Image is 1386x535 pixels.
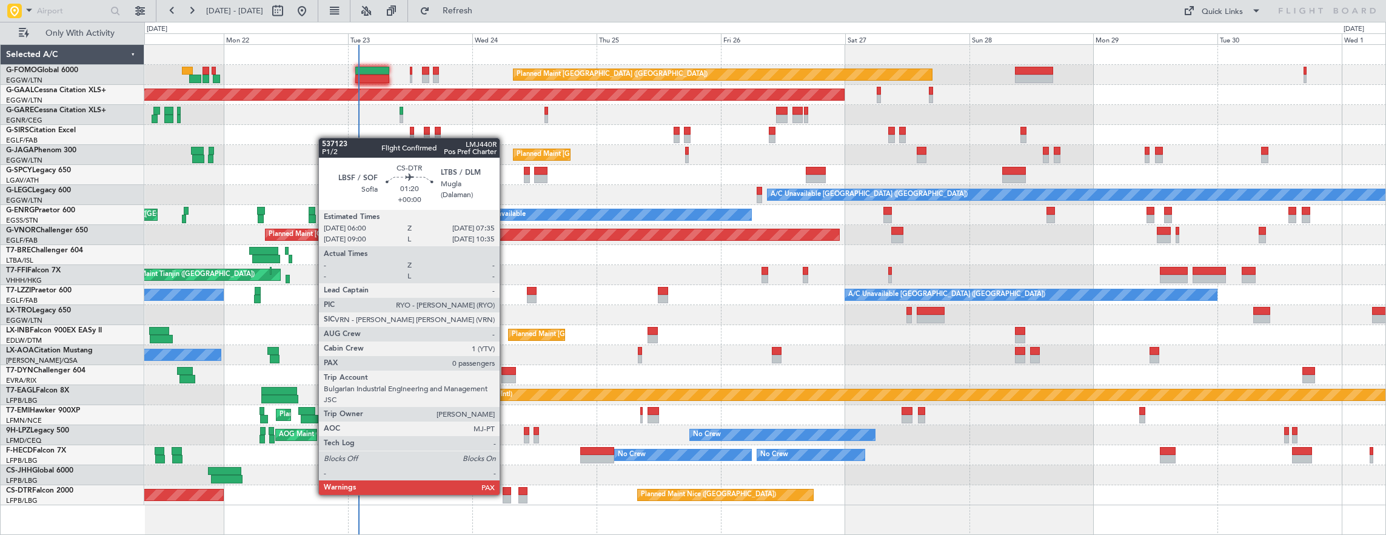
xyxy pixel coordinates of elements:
a: G-GAALCessna Citation XLS+ [6,87,106,94]
a: T7-BREChallenger 604 [6,247,83,254]
span: G-VNOR [6,227,36,234]
a: G-GARECessna Citation XLS+ [6,107,106,114]
a: G-VNORChallenger 650 [6,227,88,234]
a: EGGW/LTN [6,316,42,325]
div: Fri 26 [721,33,845,44]
span: G-GAAL [6,87,34,94]
span: G-LEGC [6,187,32,194]
a: LFMN/NCE [6,416,42,425]
button: Quick Links [1177,1,1267,21]
span: G-GARE [6,107,34,114]
button: Only With Activity [13,24,132,43]
div: No Crew [760,446,788,464]
div: Mon 29 [1093,33,1217,44]
a: EGGW/LTN [6,96,42,105]
div: Planned Maint [GEOGRAPHIC_DATA] [280,406,395,424]
a: G-LEGCLegacy 600 [6,187,71,194]
a: LX-AOACitation Mustang [6,347,93,354]
span: G-FOMO [6,67,37,74]
a: EGGW/LTN [6,196,42,205]
a: LTBA/ISL [6,256,33,265]
div: Quick Links [1202,6,1243,18]
span: LX-AOA [6,347,34,354]
div: No Crew [693,426,721,444]
span: Only With Activity [32,29,128,38]
a: EGLF/FAB [6,136,38,145]
span: Refresh [432,7,483,15]
span: T7-DYN [6,367,33,374]
span: G-JAGA [6,147,34,154]
div: Sat 27 [845,33,969,44]
div: Tue 23 [348,33,472,44]
a: T7-EMIHawker 900XP [6,407,80,414]
a: LX-INBFalcon 900EX EASy II [6,327,102,334]
span: T7-EMI [6,407,30,414]
a: T7-DYNChallenger 604 [6,367,85,374]
a: T7-LZZIPraetor 600 [6,287,72,294]
button: Refresh [414,1,487,21]
a: EGNR/CEG [6,116,42,125]
span: F-HECD [6,447,33,454]
span: G-ENRG [6,207,35,214]
span: [DATE] - [DATE] [206,5,263,16]
span: T7-EAGL [6,387,36,394]
a: T7-EAGLFalcon 8X [6,387,69,394]
a: F-HECDFalcon 7X [6,447,66,454]
span: T7-LZZI [6,287,31,294]
div: Planned Maint Nice ([GEOGRAPHIC_DATA]) [641,486,776,504]
a: LX-TROLegacy 650 [6,307,71,314]
a: LFPB/LBG [6,496,38,505]
a: LFPB/LBG [6,396,38,405]
div: A/C Unavailable [GEOGRAPHIC_DATA] ([GEOGRAPHIC_DATA]) [848,286,1045,304]
div: Planned Maint Tianjin ([GEOGRAPHIC_DATA]) [113,266,255,284]
div: Planned Maint Dubai (Al Maktoum Intl) [393,386,512,404]
span: LX-INB [6,327,30,334]
a: LGAV/ATH [6,176,39,185]
a: G-JAGAPhenom 300 [6,147,76,154]
div: Planned Maint [GEOGRAPHIC_DATA] ([GEOGRAPHIC_DATA]) [269,226,460,244]
div: Tue 30 [1217,33,1342,44]
div: Thu 25 [597,33,721,44]
div: AOG Maint London ([GEOGRAPHIC_DATA]) [81,206,216,224]
span: CS-JHH [6,467,32,474]
input: Airport [37,2,107,20]
a: G-ENRGPraetor 600 [6,207,75,214]
div: Planned Maint [GEOGRAPHIC_DATA] ([GEOGRAPHIC_DATA]) [512,326,703,344]
div: AOG Maint Cannes (Mandelieu) [279,426,376,444]
div: Mon 22 [224,33,348,44]
a: EGGW/LTN [6,156,42,165]
span: G-SPCY [6,167,32,174]
span: CS-DTR [6,487,32,494]
a: EGSS/STN [6,216,38,225]
a: 9H-LPZLegacy 500 [6,427,69,434]
a: LFPB/LBG [6,476,38,485]
a: T7-FFIFalcon 7X [6,267,61,274]
div: Planned Maint [GEOGRAPHIC_DATA] ([GEOGRAPHIC_DATA]) [517,146,708,164]
div: Sun 21 [100,33,224,44]
a: CS-DTRFalcon 2000 [6,487,73,494]
a: G-FOMOGlobal 6000 [6,67,78,74]
div: Wed 24 [472,33,597,44]
div: A/C Unavailable [GEOGRAPHIC_DATA] ([GEOGRAPHIC_DATA]) [771,186,968,204]
div: A/C Unavailable [475,206,526,224]
a: [PERSON_NAME]/QSA [6,356,78,365]
a: EGLF/FAB [6,296,38,305]
a: VHHH/HKG [6,276,42,285]
div: [DATE] [147,24,167,35]
a: LFPB/LBG [6,456,38,465]
a: EGLF/FAB [6,236,38,245]
a: EGGW/LTN [6,76,42,85]
div: Planned Maint [GEOGRAPHIC_DATA] ([GEOGRAPHIC_DATA]) [517,66,708,84]
span: LX-TRO [6,307,32,314]
a: CS-JHHGlobal 6000 [6,467,73,474]
span: G-SIRS [6,127,29,134]
span: T7-BRE [6,247,31,254]
a: G-SIRSCitation Excel [6,127,76,134]
a: EVRA/RIX [6,376,36,385]
div: [DATE] [1344,24,1364,35]
a: EDLW/DTM [6,336,42,345]
a: G-SPCYLegacy 650 [6,167,71,174]
span: T7-FFI [6,267,27,274]
a: LFMD/CEQ [6,436,41,445]
div: Sun 28 [969,33,1094,44]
